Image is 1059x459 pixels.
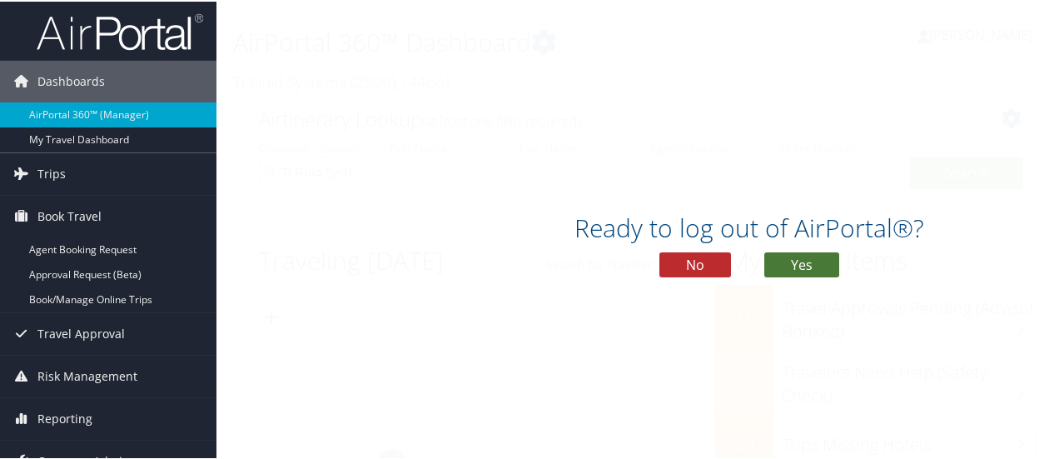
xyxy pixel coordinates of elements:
[37,312,125,353] span: Travel Approval
[37,354,137,396] span: Risk Management
[37,194,102,236] span: Book Travel
[659,251,731,276] button: No
[37,397,92,438] span: Reporting
[37,59,105,101] span: Dashboards
[37,11,203,50] img: airportal-logo.png
[764,251,839,276] button: Yes
[37,152,66,193] span: Trips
